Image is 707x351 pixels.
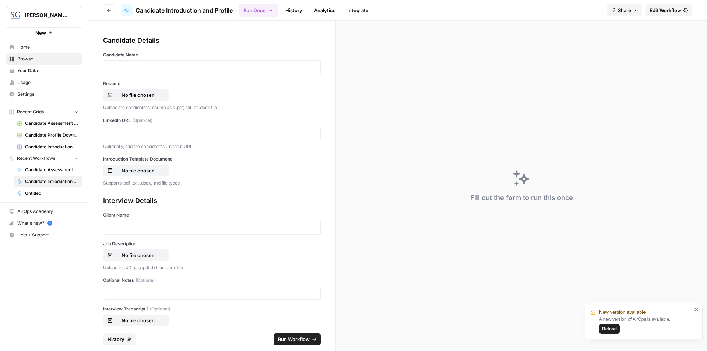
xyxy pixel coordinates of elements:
[6,217,82,229] button: What's new? 5
[239,4,278,17] button: Run Once
[103,212,321,218] label: Client Name
[17,208,79,215] span: AirOps Academy
[103,104,321,111] p: Upload the candidate's resume as a .pdf, .txt, or .docx file
[103,196,321,206] div: Interview Details
[103,306,321,312] label: Interview Transcript 1
[35,29,46,36] span: New
[645,4,692,16] a: Edit Workflow
[121,4,233,16] a: Candidate Introduction and Profile
[6,88,82,100] a: Settings
[14,187,82,199] a: Untitled
[17,109,44,115] span: Recent Grids
[8,8,22,22] img: Stanton Chase Nashville Logo
[17,155,55,162] span: Recent Workflows
[470,193,573,203] div: Fill out the form to run this once
[115,167,162,174] p: No file chosen
[6,153,82,164] button: Recent Workflows
[6,218,82,229] div: What's new?
[6,6,82,24] button: Workspace: Stanton Chase Nashville
[17,56,79,62] span: Browse
[14,117,82,129] a: Candidate Assessment Download Sheet
[25,11,69,19] span: [PERSON_NAME] [GEOGRAPHIC_DATA]
[115,91,162,99] p: No file chosen
[599,309,646,316] span: New version available
[17,79,79,86] span: Usage
[6,41,82,53] a: Home
[694,306,699,312] button: close
[103,165,169,176] button: No file chosen
[49,221,50,225] text: 5
[25,120,79,127] span: Candidate Assessment Download Sheet
[650,7,681,14] span: Edit Workflow
[14,129,82,141] a: Candidate Profile Download Sheet
[136,6,233,15] span: Candidate Introduction and Profile
[103,264,321,271] p: Upload the JD as a .pdf, .txt, or .docx file
[136,277,156,284] span: (Optional)
[47,221,52,226] a: 5
[278,336,310,343] span: Run Workflow
[310,4,340,16] a: Analytics
[103,241,321,247] label: Job Description
[103,35,321,46] div: Candidate Details
[343,4,373,16] a: Integrate
[25,132,79,138] span: Candidate Profile Download Sheet
[281,4,307,16] a: History
[103,277,321,284] label: Optional Notes
[618,7,631,14] span: Share
[6,27,82,38] button: New
[14,176,82,187] a: Candidate Introduction and Profile
[103,80,321,87] label: Resume
[6,106,82,117] button: Recent Grids
[103,333,136,345] button: History
[25,144,79,150] span: Candidate Introduction Download Sheet
[17,44,79,50] span: Home
[25,190,79,197] span: Untitled
[599,324,620,334] button: Reload
[103,156,321,162] label: Introduction Template Document
[274,333,321,345] button: Run Workflow
[103,117,321,124] label: LinkedIn URL
[607,4,642,16] button: Share
[103,143,321,150] p: Optionally, add the candidate's Linkedin URL
[602,326,617,332] span: Reload
[150,306,170,312] span: (Optional)
[6,77,82,88] a: Usage
[17,232,79,238] span: Help + Support
[14,164,82,176] a: Candidate Assessment
[103,179,321,187] p: Supports .pdf, .txt, .docx, .md file types
[17,67,79,74] span: Your Data
[6,53,82,65] a: Browse
[115,317,162,324] p: No file chosen
[14,141,82,153] a: Candidate Introduction Download Sheet
[108,336,124,343] span: History
[17,91,79,98] span: Settings
[103,52,321,58] label: Candidate Name
[132,117,152,124] span: (Optional)
[103,249,169,261] button: No file chosen
[25,166,79,173] span: Candidate Assessment
[103,315,169,326] button: No file chosen
[115,252,162,259] p: No file chosen
[599,316,692,334] div: A new version of AirOps is available.
[103,89,169,101] button: No file chosen
[6,229,82,241] button: Help + Support
[6,206,82,217] a: AirOps Academy
[25,178,79,185] span: Candidate Introduction and Profile
[6,65,82,77] a: Your Data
